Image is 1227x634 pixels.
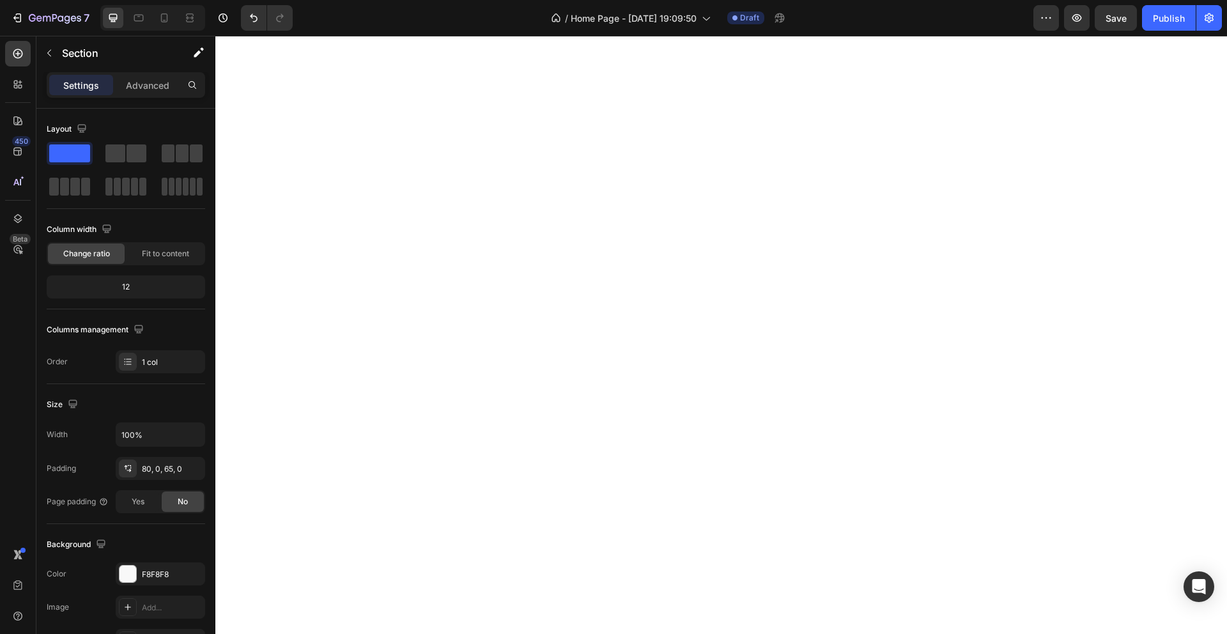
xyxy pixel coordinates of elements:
[1153,12,1185,25] div: Publish
[740,12,759,24] span: Draft
[215,36,1227,634] iframe: Design area
[132,496,144,507] span: Yes
[178,496,188,507] span: No
[84,10,89,26] p: 7
[571,12,697,25] span: Home Page - [DATE] 19:09:50
[1106,13,1127,24] span: Save
[63,79,99,92] p: Settings
[116,423,204,446] input: Auto
[47,463,76,474] div: Padding
[142,463,202,475] div: 80, 0, 65, 0
[47,429,68,440] div: Width
[47,321,146,339] div: Columns management
[12,136,31,146] div: 450
[10,234,31,244] div: Beta
[126,79,169,92] p: Advanced
[47,601,69,613] div: Image
[142,357,202,368] div: 1 col
[1095,5,1137,31] button: Save
[63,248,110,259] span: Change ratio
[62,45,167,61] p: Section
[47,356,68,367] div: Order
[142,248,189,259] span: Fit to content
[47,396,81,414] div: Size
[47,496,109,507] div: Page padding
[47,121,89,138] div: Layout
[565,12,568,25] span: /
[1142,5,1196,31] button: Publish
[5,5,95,31] button: 7
[47,536,109,553] div: Background
[47,568,66,580] div: Color
[1184,571,1214,602] div: Open Intercom Messenger
[142,569,202,580] div: F8F8F8
[142,602,202,614] div: Add...
[241,5,293,31] div: Undo/Redo
[47,221,114,238] div: Column width
[49,278,203,296] div: 12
